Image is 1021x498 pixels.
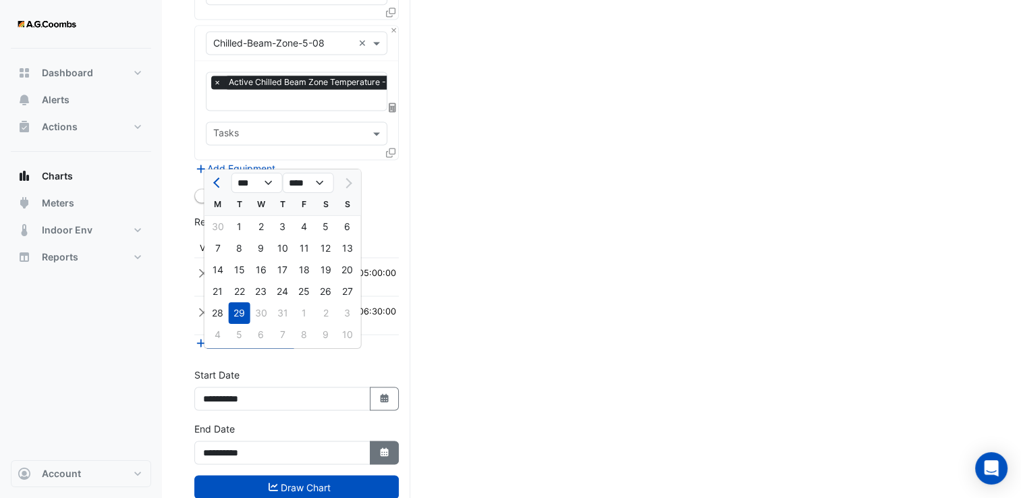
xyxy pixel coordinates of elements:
label: Reference Lines [194,214,265,228]
div: 29 [229,302,250,323]
div: 8 [229,237,250,258]
div: Tasks [211,126,239,143]
div: 30 [207,215,229,237]
span: Actions [42,120,78,134]
div: 24 [272,280,294,302]
div: 9 [250,237,272,258]
fa-icon: Select Date [379,393,391,404]
button: Indoor Env [11,217,151,244]
app-icon: Charts [18,169,31,183]
button: Close [197,299,210,325]
button: Add Equipment [194,161,276,176]
select: Select month [231,173,283,193]
div: 14 [207,258,229,280]
div: Monday, July 28, 2025 [207,302,229,323]
div: Open Intercom Messenger [975,452,1008,485]
div: 15 [229,258,250,280]
div: Saturday, July 26, 2025 [315,280,337,302]
button: Reports [11,244,151,271]
div: S [315,193,337,215]
div: 21 [207,280,229,302]
div: Friday, July 4, 2025 [294,215,315,237]
span: Choose Function [387,101,399,113]
div: Tuesday, July 29, 2025 [229,302,250,323]
span: Meters [42,196,74,210]
button: Account [11,460,151,487]
div: Friday, July 25, 2025 [294,280,315,302]
button: Previous month [210,171,226,193]
div: 25 [294,280,315,302]
div: 20 [337,258,358,280]
div: Sunday, July 6, 2025 [337,215,358,237]
th: Vertical [194,233,399,257]
button: Charts [11,163,151,190]
div: 23 [250,280,272,302]
div: Saturday, July 12, 2025 [315,237,337,258]
div: Monday, July 7, 2025 [207,237,229,258]
button: Add Reference Line [194,335,295,351]
div: Monday, June 30, 2025 [207,215,229,237]
span: Account [42,467,81,480]
div: M [207,193,229,215]
div: 10 [272,237,294,258]
div: T [229,193,250,215]
div: Sunday, July 20, 2025 [337,258,358,280]
div: 12 [315,237,337,258]
div: 22 [229,280,250,302]
div: Tuesday, July 1, 2025 [229,215,250,237]
div: 3 [272,215,294,237]
span: × [211,76,223,89]
div: 28 [207,302,229,323]
div: Thursday, July 17, 2025 [272,258,294,280]
button: Alerts [11,86,151,113]
span: Clear [358,36,370,50]
div: Tuesday, July 8, 2025 [229,237,250,258]
img: Company Logo [16,11,77,38]
div: Thursday, July 24, 2025 [272,280,294,302]
div: Saturday, July 5, 2025 [315,215,337,237]
div: 26 [315,280,337,302]
div: 18 [294,258,315,280]
label: Start Date [194,367,240,381]
button: Close [197,260,210,286]
div: Wednesday, July 9, 2025 [250,237,272,258]
span: Clone Favourites and Tasks from this Equipment to other Equipment [386,6,395,18]
div: 11 [294,237,315,258]
div: 1 [229,215,250,237]
div: Thursday, July 10, 2025 [272,237,294,258]
div: Sunday, July 13, 2025 [337,237,358,258]
span: Charts [42,169,73,183]
div: Thursday, July 3, 2025 [272,215,294,237]
div: Friday, July 18, 2025 [294,258,315,280]
div: Tuesday, July 15, 2025 [229,258,250,280]
div: Monday, July 21, 2025 [207,280,229,302]
button: Actions [11,113,151,140]
div: F [294,193,315,215]
div: W [250,193,272,215]
app-icon: Alerts [18,93,31,107]
div: Tuesday, July 22, 2025 [229,280,250,302]
app-icon: Meters [18,196,31,210]
div: 4 [294,215,315,237]
div: Friday, July 11, 2025 [294,237,315,258]
button: Meters [11,190,151,217]
div: Wednesday, July 2, 2025 [250,215,272,237]
app-icon: Actions [18,120,31,134]
button: Close [389,26,398,34]
div: 16 [250,258,272,280]
div: 27 [337,280,358,302]
span: Reports [42,250,78,264]
div: 17 [272,258,294,280]
div: Saturday, July 19, 2025 [315,258,337,280]
app-icon: Dashboard [18,66,31,80]
label: End Date [194,421,235,435]
div: 2 [250,215,272,237]
div: 6 [337,215,358,237]
div: 7 [207,237,229,258]
span: Indoor Env [42,223,92,237]
div: S [337,193,358,215]
span: Dashboard [42,66,93,80]
app-icon: Indoor Env [18,223,31,237]
div: 19 [315,258,337,280]
fa-icon: Select Date [379,447,391,458]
